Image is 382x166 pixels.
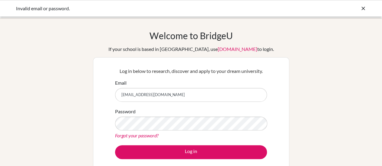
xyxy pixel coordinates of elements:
label: Email [115,79,127,86]
a: [DOMAIN_NAME] [218,46,257,52]
label: Password [115,108,136,115]
div: If your school is based in [GEOGRAPHIC_DATA], use to login. [108,45,274,53]
a: Forgot your password? [115,133,159,138]
button: Log in [115,145,267,159]
h1: Welcome to BridgeU [149,30,233,41]
p: Log in below to research, discover and apply to your dream university. [115,67,267,75]
div: Invalid email or password. [16,5,276,12]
